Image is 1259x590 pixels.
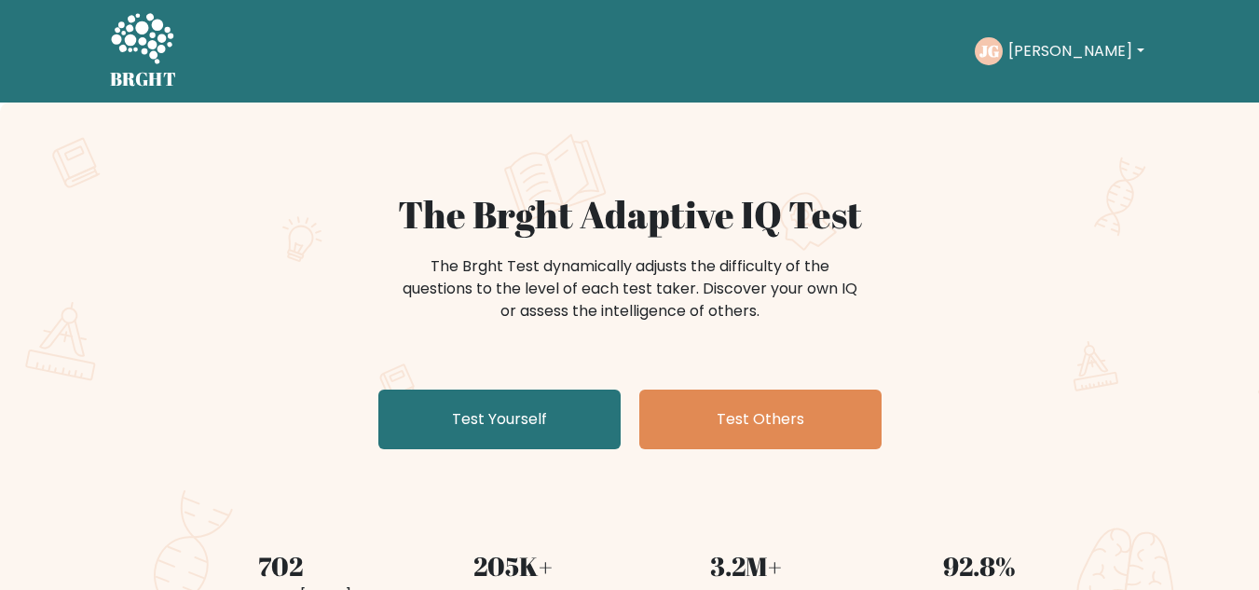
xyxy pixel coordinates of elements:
a: Test Yourself [378,390,621,449]
h5: BRGHT [110,68,177,90]
div: 92.8% [874,546,1085,585]
a: BRGHT [110,7,177,95]
h1: The Brght Adaptive IQ Test [175,192,1085,237]
div: The Brght Test dynamically adjusts the difficulty of the questions to the level of each test take... [397,255,863,322]
a: Test Others [639,390,882,449]
div: 702 [175,546,386,585]
div: 3.2M+ [641,546,852,585]
div: 205K+ [408,546,619,585]
text: JG [979,40,999,62]
button: [PERSON_NAME] [1003,39,1149,63]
